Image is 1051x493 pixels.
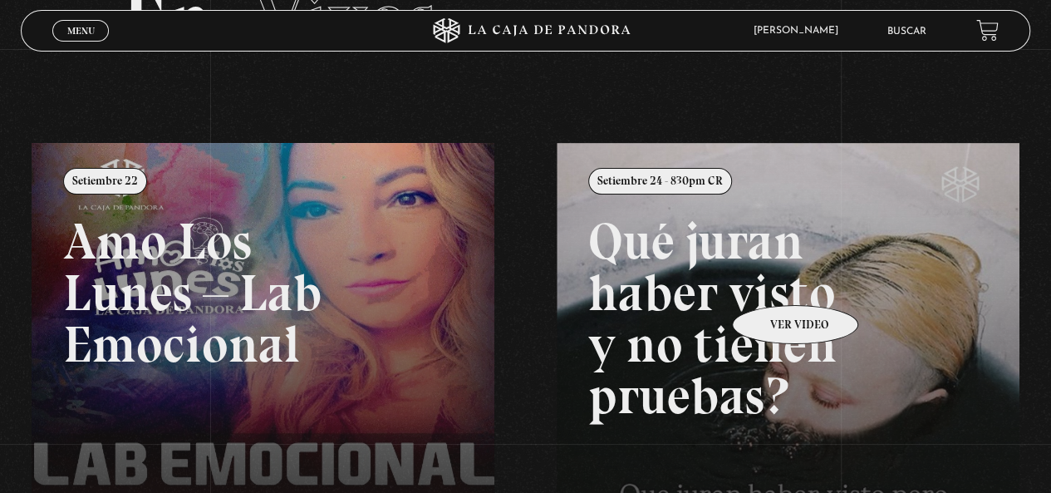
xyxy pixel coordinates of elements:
span: [PERSON_NAME] [745,26,855,36]
a: View your shopping cart [976,19,999,42]
span: Menu [67,26,95,36]
span: Cerrar [61,40,101,52]
a: Buscar [887,27,926,37]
